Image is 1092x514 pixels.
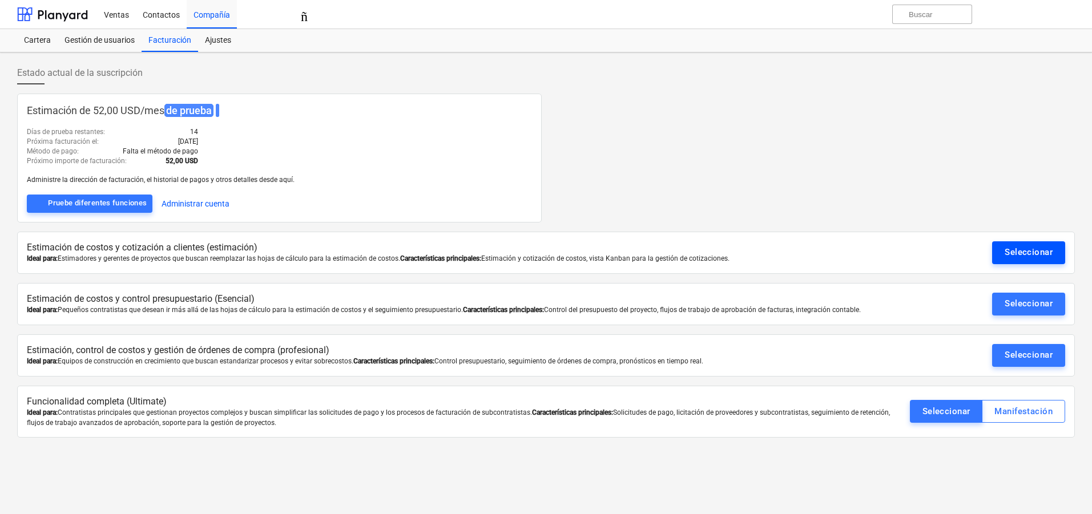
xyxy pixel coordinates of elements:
[166,157,183,165] font: 52,00
[58,408,532,416] font: Contratistas principales que gestionan proyectos complejos y buscan simplificar las solicitudes d...
[33,197,266,211] font: perno fuera de línea
[246,7,486,21] font: tamaño_del_formato
[27,137,97,145] font: Próxima facturación el
[162,195,229,213] button: Administrar cuenta
[992,344,1065,367] button: Seleccionar
[27,293,255,304] font: Estimación de costos y control presupuestario (Esencial)
[58,254,400,262] font: Estimadores y gerentes de proyectos que buscan reemplazar las hojas de cálculo para la estimación...
[994,406,1053,416] font: Manifestación
[824,9,881,20] font: ayuda
[17,29,58,52] a: Cartera
[892,5,972,24] button: Buscar
[1005,298,1053,309] font: Seleccionar
[24,35,51,44] font: Cartera
[194,10,230,19] font: Compañía
[27,147,77,155] font: Método de pago
[142,29,198,52] a: Facturación
[27,157,125,165] font: Próximo importe de facturación
[400,254,481,262] font: Características principales:
[125,157,127,165] font: :
[162,199,229,208] font: Administrar cuenta
[144,104,164,116] font: mes
[897,10,959,20] font: buscar
[1005,247,1053,257] font: Seleccionar
[140,104,144,116] font: /
[120,104,140,116] font: USD
[205,35,231,44] font: Ajustes
[992,241,1065,264] button: Seleccionar
[27,104,91,116] font: Estimación de
[148,35,191,44] font: Facturación
[486,7,815,21] font: flecha_abajo_del_teclado
[143,10,180,19] font: Contactos
[97,137,99,145] font: :
[982,400,1065,423] button: Manifestación
[532,408,613,416] font: Características principales:
[77,147,79,155] font: :
[17,67,143,78] font: Estado actual de la suscripción
[27,128,103,136] font: Días de prueba restantes
[190,128,198,136] font: 14
[103,128,105,136] font: :
[58,357,353,365] font: Equipos de construcción en crecimiento que buscan estandarizar procesos y evitar sobrecostos.
[544,306,861,314] font: Control del presupuesto del proyecto, flujos de trabajo de aprobación de facturas, integración co...
[58,29,142,52] a: Gestión de usuarios
[123,147,198,155] font: Falta el método de pago
[353,357,434,365] font: Características principales:
[27,345,329,355] font: Estimación, control de costos y gestión de órdenes de compra (profesional)
[27,306,58,314] font: Ideal para:
[434,357,703,365] font: Control presupuestario, seguimiento de órdenes de compra, pronósticos en tiempo real.
[104,10,129,19] font: Ventas
[185,157,198,165] font: USD
[922,406,970,416] font: Seleccionar
[48,199,147,207] font: Pruebe diferentes funciones
[27,408,58,416] font: Ideal para:
[910,400,983,423] button: Seleccionar
[27,408,890,426] font: Solicitudes de pago, licitación de proveedores y subcontratistas, seguimiento de retención, flujo...
[27,195,152,213] button: Pruebe diferentes funciones
[1005,350,1053,360] font: Seleccionar
[198,29,238,52] a: Ajustes
[27,254,58,262] font: Ideal para:
[65,35,135,44] font: Gestión de usuarios
[27,176,295,184] font: Administre la dirección de facturación, el historial de pagos y otros detalles desde aquí.
[27,396,167,407] font: Funcionalidad completa (Ultimate)
[27,242,257,253] font: Estimación de costos y cotización a clientes (estimación)
[463,306,544,314] font: Características principales:
[166,104,212,116] font: de prueba
[481,254,730,262] font: Estimación y cotización de costos, vista Kanban para la gestión de cotizaciones.
[824,7,881,21] i: Base de conocimientos
[1035,459,1092,514] iframe: Widget de chat
[178,137,198,145] font: [DATE]
[93,104,118,116] font: 52,00
[992,293,1065,315] button: Seleccionar
[909,10,932,19] font: Buscar
[58,306,463,314] font: Pequeños contratistas que desean ir más allá de las hojas de cálculo para la estimación de costos...
[27,357,58,365] font: Ideal para:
